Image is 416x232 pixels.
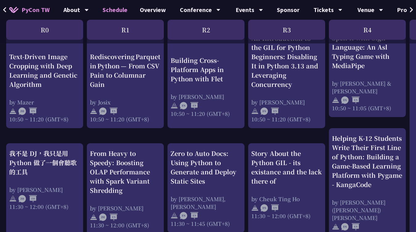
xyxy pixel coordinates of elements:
div: by [PERSON_NAME] & [PERSON_NAME] [332,79,403,95]
div: Text-Driven Image Cropping with Deep Learning and Genetic Algorithm [9,52,80,89]
div: R3 [248,20,325,40]
img: svg+xml;base64,PHN2ZyB4bWxucz0iaHR0cDovL3d3dy53My5vcmcvMjAwMC9zdmciIHdpZHRoPSIyNCIgaGVpZ2h0PSIyNC... [9,108,17,115]
a: PyCon TW [3,2,56,18]
div: by [PERSON_NAME] [251,98,322,106]
div: Zero to Auto Docs: Using Python to Generate and Deploy Static Sites [171,149,241,186]
img: ENEN.5a408d1.svg [341,223,360,230]
div: 10:50 ~ 11:20 (GMT+8) [90,115,161,123]
div: by [PERSON_NAME] [9,186,80,193]
div: Spell it with Sign Language: An Asl Typing Game with MediaPipe [332,33,403,70]
div: 10:50 ~ 11:05 (GMT+8) [332,104,403,112]
a: Zero to Auto Docs: Using Python to Generate and Deploy Static Sites by [PERSON_NAME], [PERSON_NAM... [171,149,241,227]
img: svg+xml;base64,PHN2ZyB4bWxucz0iaHR0cDovL3d3dy53My5vcmcvMjAwMC9zdmciIHdpZHRoPSIyNCIgaGVpZ2h0PSIyNC... [332,223,339,230]
div: by Cheuk Ting Ho [251,195,322,203]
div: 11:30 ~ 12:00 (GMT+8) [90,221,161,229]
img: ZHZH.38617ef.svg [18,195,37,202]
div: 10:50 ~ 11:20 (GMT+8) [171,109,241,117]
div: 我不是 DJ，我只是用 Python 做了一個會聽歌的工具 [9,149,80,177]
div: Helping K-12 Students Write Their First Line of Python: Building a Game-Based Learning Platform w... [332,134,403,189]
a: An Introduction to the GIL for Python Beginners: Disabling It in Python 3.13 and Leveraging Concu... [251,33,322,123]
div: Rediscovering Parquet in Python — From CSV Pain to Columnar Gain [90,52,161,89]
div: R4 [329,20,406,40]
div: by [PERSON_NAME] [171,92,241,100]
img: Home icon of PyCon TW 2025 [9,7,18,13]
div: by [PERSON_NAME] [90,204,161,212]
img: ENEN.5a408d1.svg [261,204,279,212]
div: 10:50 ~ 11:20 (GMT+8) [251,115,322,123]
div: An Introduction to the GIL for Python Beginners: Disabling It in Python 3.13 and Leveraging Concu... [251,34,322,89]
div: R0 [6,20,83,40]
div: R1 [87,20,164,40]
a: Text-Driven Image Cropping with Deep Learning and Genetic Algorithm by Mazer 10:50 ~ 11:20 (GMT+8) [9,33,80,123]
img: ENEN.5a408d1.svg [341,96,360,104]
img: svg+xml;base64,PHN2ZyB4bWxucz0iaHR0cDovL3d3dy53My5vcmcvMjAwMC9zdmciIHdpZHRoPSIyNCIgaGVpZ2h0PSIyNC... [171,212,178,219]
img: svg+xml;base64,PHN2ZyB4bWxucz0iaHR0cDovL3d3dy53My5vcmcvMjAwMC9zdmciIHdpZHRoPSIyNCIgaGVpZ2h0PSIyNC... [251,204,259,212]
a: Rediscovering Parquet in Python — From CSV Pain to Columnar Gain by Josix 10:50 ~ 11:20 (GMT+8) [90,33,161,123]
img: ENEN.5a408d1.svg [180,102,198,109]
div: 11:30 ~ 12:00 (GMT+8) [9,203,80,210]
a: Spell it with Sign Language: An Asl Typing Game with MediaPipe by [PERSON_NAME] & [PERSON_NAME] 1... [332,33,403,112]
div: 10:50 ~ 11:20 (GMT+8) [9,115,80,123]
div: Story About the Python GIL - its existance and the lack there of [251,149,322,186]
img: ZHEN.371966e.svg [99,108,118,115]
div: 11:30 ~ 12:00 (GMT+8) [251,212,322,220]
img: svg+xml;base64,PHN2ZyB4bWxucz0iaHR0cDovL3d3dy53My5vcmcvMjAwMC9zdmciIHdpZHRoPSIyNCIgaGVpZ2h0PSIyNC... [90,214,97,221]
img: svg+xml;base64,PHN2ZyB4bWxucz0iaHR0cDovL3d3dy53My5vcmcvMjAwMC9zdmciIHdpZHRoPSIyNCIgaGVpZ2h0PSIyNC... [9,195,17,202]
img: ENEN.5a408d1.svg [180,212,198,219]
div: by Josix [90,98,161,106]
img: svg+xml;base64,PHN2ZyB4bWxucz0iaHR0cDovL3d3dy53My5vcmcvMjAwMC9zdmciIHdpZHRoPSIyNCIgaGVpZ2h0PSIyNC... [171,102,178,109]
img: svg+xml;base64,PHN2ZyB4bWxucz0iaHR0cDovL3d3dy53My5vcmcvMjAwMC9zdmciIHdpZHRoPSIyNCIgaGVpZ2h0PSIyNC... [251,108,259,115]
img: ZHEN.371966e.svg [18,108,37,115]
div: by [PERSON_NAME], [PERSON_NAME] [171,195,241,210]
div: R2 [168,20,244,40]
div: From Heavy to Speedy: Boosting OLAP Performance with Spark Variant Shredding [90,149,161,195]
img: ENEN.5a408d1.svg [261,108,279,115]
div: Building Cross-Platform Apps in Python with Flet [171,55,241,83]
img: ZHEN.371966e.svg [99,214,118,221]
div: by Mazer [9,98,80,106]
img: svg+xml;base64,PHN2ZyB4bWxucz0iaHR0cDovL3d3dy53My5vcmcvMjAwMC9zdmciIHdpZHRoPSIyNCIgaGVpZ2h0PSIyNC... [90,108,97,115]
div: by [PERSON_NAME] ([PERSON_NAME]) [PERSON_NAME] [332,198,403,222]
span: PyCon TW [22,5,50,14]
div: 11:30 ~ 11:45 (GMT+8) [171,220,241,227]
img: svg+xml;base64,PHN2ZyB4bWxucz0iaHR0cDovL3d3dy53My5vcmcvMjAwMC9zdmciIHdpZHRoPSIyNCIgaGVpZ2h0PSIyNC... [332,96,339,104]
a: Building Cross-Platform Apps in Python with Flet by [PERSON_NAME] 10:50 ~ 11:20 (GMT+8) [171,33,241,123]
